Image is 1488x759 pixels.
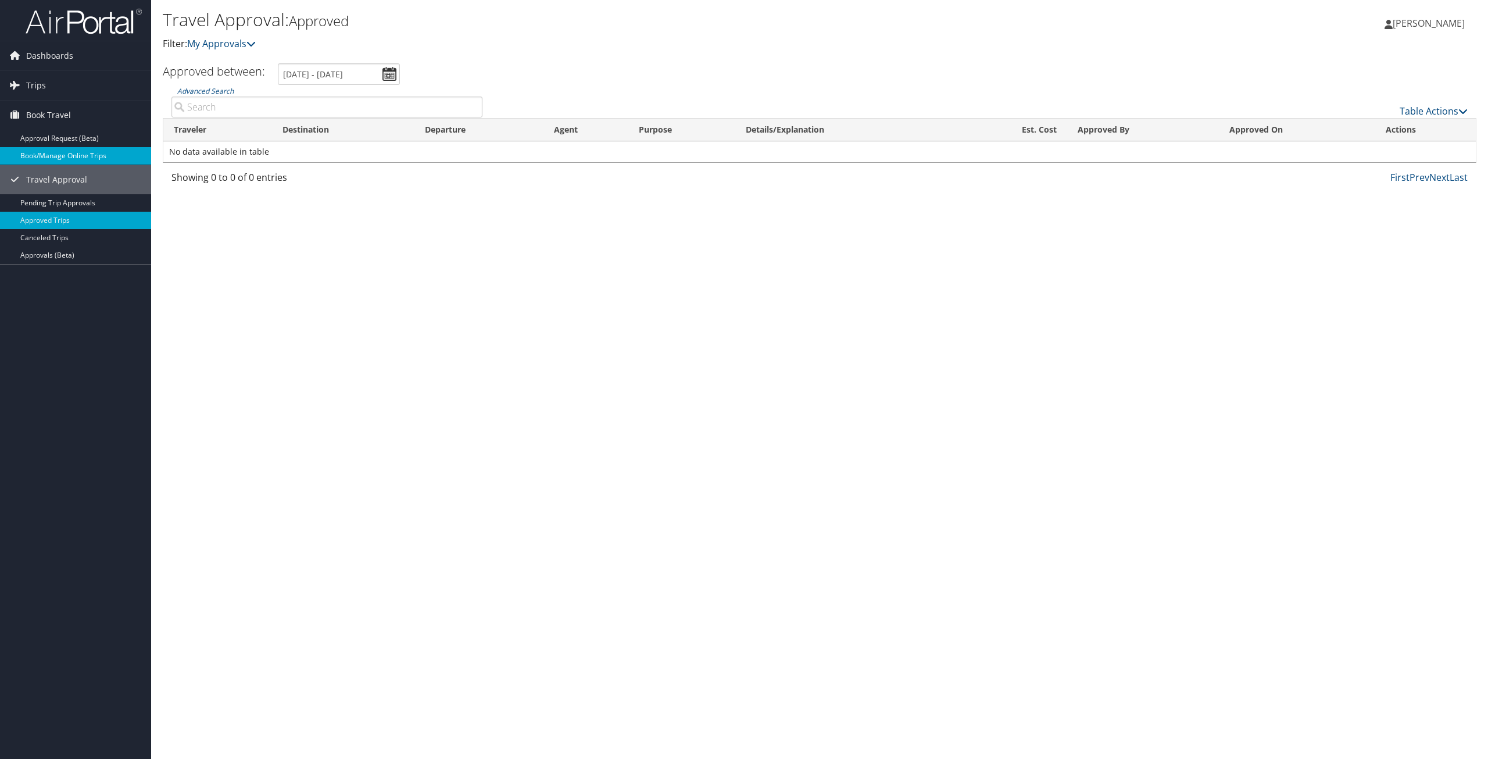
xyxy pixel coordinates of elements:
[278,63,400,85] input: [DATE] - [DATE]
[1390,171,1410,184] a: First
[957,119,1068,141] th: Est. Cost: activate to sort column ascending
[1375,119,1476,141] th: Actions
[1385,6,1476,41] a: [PERSON_NAME]
[163,141,1476,162] td: No data available in table
[163,8,1039,32] h1: Travel Approval:
[414,119,543,141] th: Departure: activate to sort column ascending
[26,8,142,35] img: airportal-logo.png
[272,119,414,141] th: Destination: activate to sort column ascending
[735,119,957,141] th: Details/Explanation
[1067,119,1219,141] th: Approved By: activate to sort column ascending
[26,101,71,130] span: Book Travel
[1400,105,1468,117] a: Table Actions
[1429,171,1450,184] a: Next
[628,119,736,141] th: Purpose
[171,97,482,117] input: Advanced Search
[163,63,265,79] h3: Approved between:
[1219,119,1375,141] th: Approved On: activate to sort column ascending
[26,41,73,70] span: Dashboards
[163,119,272,141] th: Traveler: activate to sort column ascending
[26,71,46,100] span: Trips
[187,37,256,50] a: My Approvals
[543,119,628,141] th: Agent
[1393,17,1465,30] span: [PERSON_NAME]
[289,11,349,30] small: Approved
[163,37,1039,52] p: Filter:
[177,86,234,96] a: Advanced Search
[1450,171,1468,184] a: Last
[171,170,482,190] div: Showing 0 to 0 of 0 entries
[26,165,87,194] span: Travel Approval
[1410,171,1429,184] a: Prev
